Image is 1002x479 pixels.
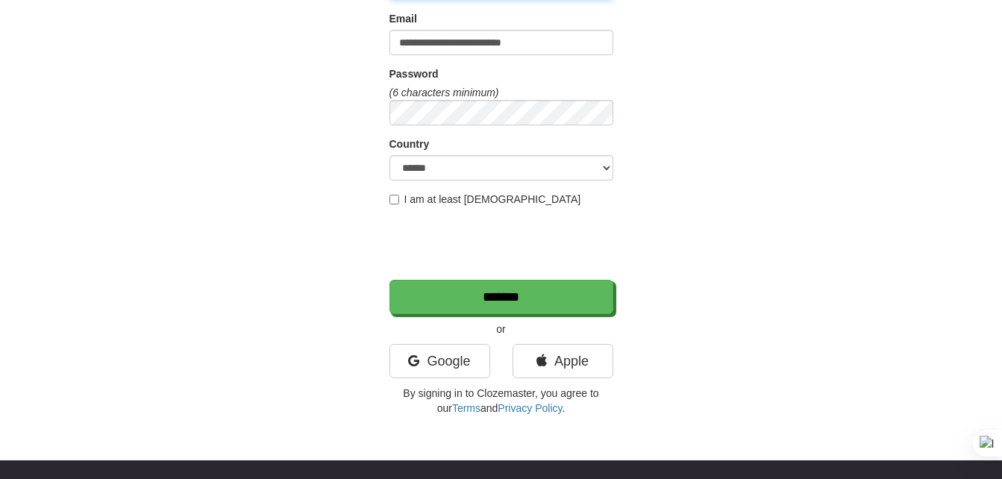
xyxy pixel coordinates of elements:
[389,322,613,336] p: or
[389,386,613,416] p: By signing in to Clozemaster, you agree to our and .
[389,87,499,98] em: (6 characters minimum)
[452,402,480,414] a: Terms
[389,137,430,151] label: Country
[389,66,439,81] label: Password
[389,214,616,272] iframe: reCAPTCHA
[389,192,581,207] label: I am at least [DEMOGRAPHIC_DATA]
[389,195,399,204] input: I am at least [DEMOGRAPHIC_DATA]
[389,11,417,26] label: Email
[513,344,613,378] a: Apple
[389,344,490,378] a: Google
[498,402,562,414] a: Privacy Policy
